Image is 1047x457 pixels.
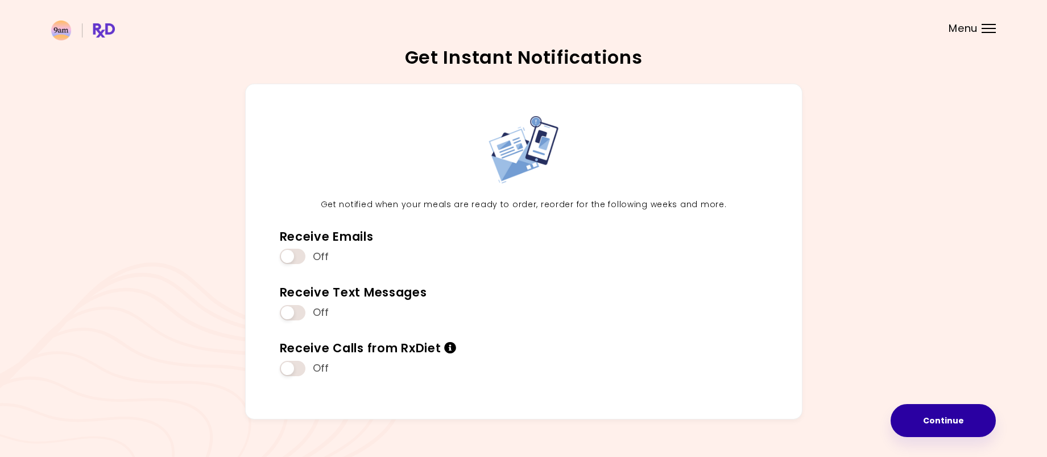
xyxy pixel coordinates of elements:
i: Info [444,342,457,354]
span: Off [313,362,329,375]
img: RxDiet [51,20,115,40]
span: Off [313,306,329,319]
button: Continue [891,404,996,437]
p: Get notified when your meals are ready to order, reorder for the following weeks and more. [271,198,776,212]
span: Menu [949,23,978,34]
h2: Get Instant Notifications [51,48,996,67]
div: Receive Calls from RxDiet [280,340,457,356]
div: Receive Emails [280,229,374,244]
div: Receive Text Messages [280,285,427,300]
span: Off [313,250,329,264]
